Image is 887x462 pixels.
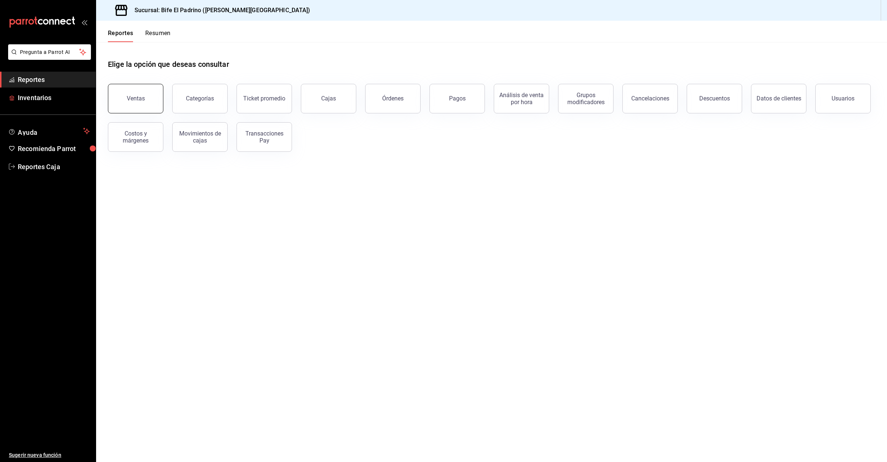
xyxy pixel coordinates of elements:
button: Ticket promedio [237,84,292,113]
button: open_drawer_menu [81,19,87,25]
div: Transacciones Pay [241,130,287,144]
span: Recomienda Parrot [18,144,90,154]
div: Ventas [127,95,145,102]
button: Órdenes [365,84,421,113]
button: Usuarios [815,84,871,113]
div: Categorías [186,95,214,102]
button: Movimientos de cajas [172,122,228,152]
button: Análisis de venta por hora [494,84,549,113]
button: Pagos [429,84,485,113]
div: Descuentos [699,95,730,102]
div: Cajas [321,95,336,102]
button: Categorías [172,84,228,113]
button: Reportes [108,30,133,42]
button: Pregunta a Parrot AI [8,44,91,60]
button: Resumen [145,30,171,42]
div: Grupos modificadores [563,92,609,106]
span: Pregunta a Parrot AI [20,48,79,56]
button: Cancelaciones [622,84,678,113]
span: Reportes [18,75,90,85]
div: Movimientos de cajas [177,130,223,144]
div: Cancelaciones [631,95,669,102]
button: Grupos modificadores [558,84,614,113]
div: navigation tabs [108,30,171,42]
button: Ventas [108,84,163,113]
h1: Elige la opción que deseas consultar [108,59,229,70]
div: Ticket promedio [243,95,285,102]
div: Órdenes [382,95,404,102]
h3: Sucursal: Bife El Padrino ([PERSON_NAME][GEOGRAPHIC_DATA]) [129,6,310,15]
a: Pregunta a Parrot AI [5,54,91,61]
button: Datos de clientes [751,84,806,113]
span: Inventarios [18,93,90,103]
span: Ayuda [18,127,80,136]
button: Costos y márgenes [108,122,163,152]
button: Cajas [301,84,356,113]
div: Datos de clientes [757,95,801,102]
span: Sugerir nueva función [9,451,90,459]
div: Costos y márgenes [113,130,159,144]
div: Análisis de venta por hora [499,92,544,106]
div: Pagos [449,95,466,102]
button: Descuentos [687,84,742,113]
span: Reportes Caja [18,162,90,172]
div: Usuarios [832,95,854,102]
button: Transacciones Pay [237,122,292,152]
